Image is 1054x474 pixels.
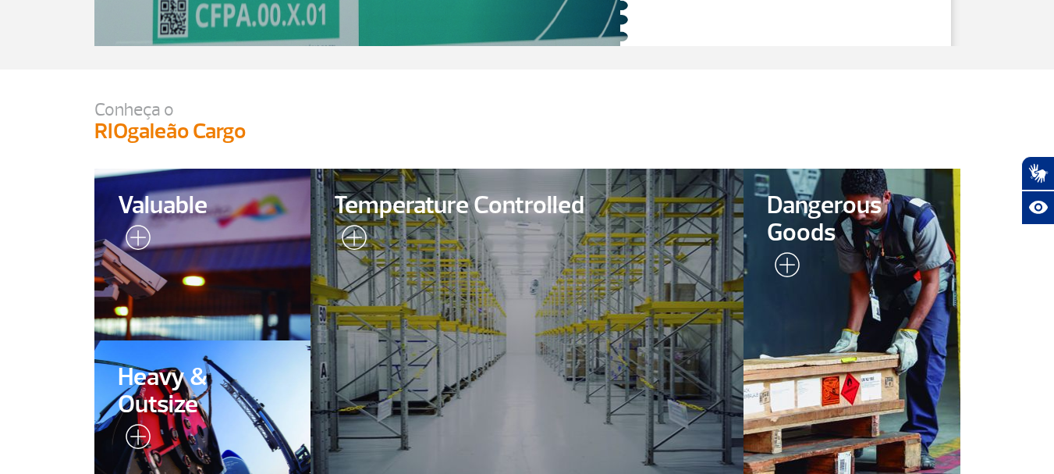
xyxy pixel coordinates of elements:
button: Abrir recursos assistivos. [1021,191,1054,225]
button: Abrir tradutor de língua de sinais. [1021,156,1054,191]
img: leia-mais [334,225,367,256]
span: Valuable [118,192,288,219]
img: leia-mais [767,252,800,283]
div: Plugin de acessibilidade da Hand Talk. [1021,156,1054,225]
img: leia-mais [118,424,151,455]
p: Conheça o [94,101,960,119]
h3: RIOgaleão Cargo [94,119,960,145]
a: Valuable [94,169,311,340]
span: Temperature Controlled [334,192,720,219]
img: leia-mais [118,225,151,256]
span: Heavy & Outsize [118,364,288,419]
span: Dangerous Goods [767,192,937,247]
